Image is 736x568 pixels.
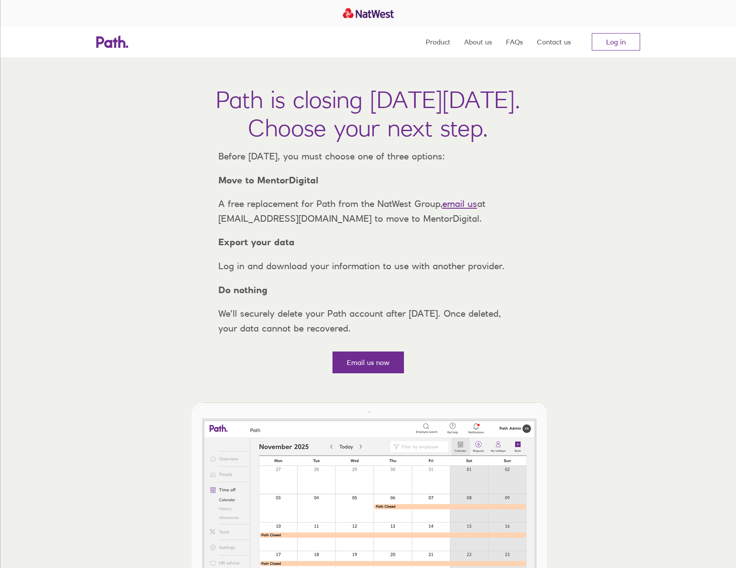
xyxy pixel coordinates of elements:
[218,175,319,186] strong: Move to MentorDigital
[332,352,404,373] a: Email us now
[211,259,525,274] p: Log in and download your information to use with another provider.
[218,237,295,247] strong: Export your data
[211,149,525,164] p: Before [DATE], you must choose one of three options:
[211,306,525,335] p: We’ll securely delete your Path account after [DATE]. Once deleted, your data cannot be recovered.
[216,85,520,142] h1: Path is closing [DATE][DATE]. Choose your next step.
[426,26,450,57] a: Product
[211,196,525,226] p: A free replacement for Path from the NatWest Group, at [EMAIL_ADDRESS][DOMAIN_NAME] to move to Me...
[592,33,640,51] a: Log in
[537,26,571,57] a: Contact us
[464,26,492,57] a: About us
[442,198,477,209] a: email us
[506,26,523,57] a: FAQs
[218,284,268,295] strong: Do nothing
